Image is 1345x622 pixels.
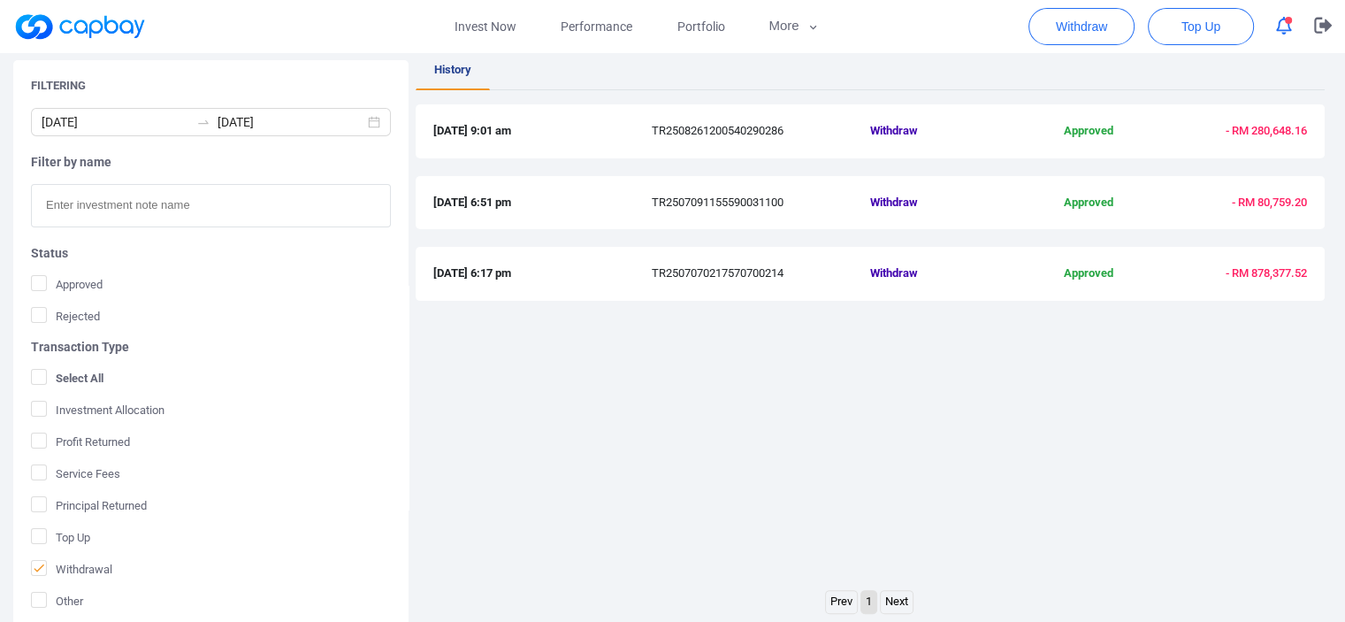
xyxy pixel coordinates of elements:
a: Next page [881,591,913,613]
span: to [196,115,210,129]
span: - RM 878,377.52 [1226,266,1307,280]
span: Withdrawal [31,560,112,578]
span: Approved [31,275,103,293]
span: Withdraw [870,122,1016,141]
span: Approved [1016,265,1162,283]
span: [DATE] 6:51 pm [433,194,652,212]
span: Withdraw [870,265,1016,283]
a: Previous page [826,591,857,613]
span: Select All [31,369,103,387]
span: Rejected [31,307,100,325]
span: Other [31,592,83,610]
button: Top Up [1148,8,1254,45]
h5: Transaction Type [31,339,391,355]
span: Portfolio [676,17,724,36]
span: TR2507070217570700214 [652,265,870,283]
span: Approved [1016,194,1162,212]
a: Page 1 is your current page [861,591,876,613]
span: Withdraw [870,194,1016,212]
h5: Status [31,245,391,261]
span: Service Fees [31,465,120,482]
span: swap-right [196,115,210,129]
h5: Filtering [31,78,86,94]
span: [DATE] 6:17 pm [433,265,652,283]
span: TR2508261200540290286 [652,122,870,141]
button: Withdraw [1028,8,1135,45]
span: Top Up [1181,18,1220,35]
input: Enter investment note name [31,184,391,227]
span: - RM 280,648.16 [1226,124,1307,137]
span: Top Up [31,528,90,546]
span: History [434,63,471,76]
input: Start date [42,112,189,132]
span: TR2507091155590031100 [652,194,870,212]
h5: Filter by name [31,154,391,170]
span: Profit Returned [31,433,130,450]
span: [DATE] 9:01 am [433,122,652,141]
span: Performance [561,17,632,36]
span: - RM 80,759.20 [1232,196,1307,209]
input: End date [218,112,365,132]
span: Investment Allocation [31,401,164,419]
span: Principal Returned [31,496,147,514]
span: Approved [1016,122,1162,141]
